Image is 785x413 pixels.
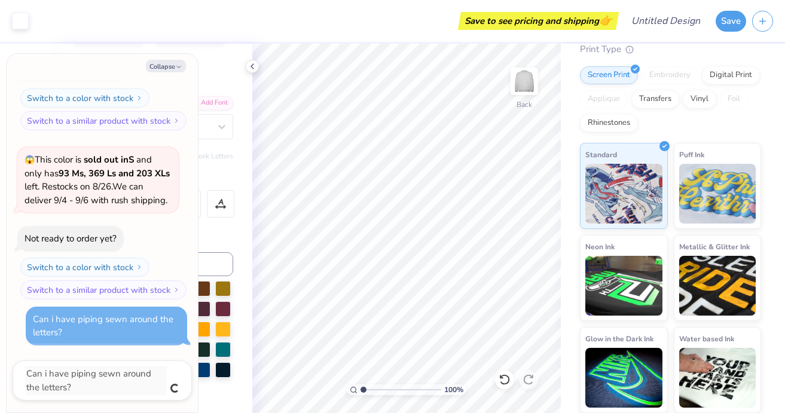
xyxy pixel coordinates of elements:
span: Puff Ink [679,148,704,161]
div: Foil [720,90,748,108]
span: 100 % [444,384,463,395]
img: Switch to a similar product with stock [173,286,180,293]
strong: sold out in S [84,154,134,166]
img: Metallic & Glitter Ink [679,256,756,316]
img: Standard [585,164,662,224]
div: Screen Print [580,66,638,84]
div: Save to see pricing and shipping [461,12,616,30]
img: Switch to a color with stock [136,264,143,271]
img: Neon Ink [585,256,662,316]
textarea: Can i have piping sewn around the letters? [25,366,167,395]
div: Not ready to order yet? [25,232,117,244]
span: Glow in the Dark Ink [585,332,653,345]
img: Back [512,69,536,93]
button: Switch to a color with stock [20,258,149,277]
div: Print Type [580,42,761,56]
div: Vinyl [683,90,716,108]
div: Embroidery [642,66,698,84]
div: Back [517,99,532,110]
img: Glow in the Dark Ink [585,348,662,408]
button: Switch to a similar product with stock [20,280,187,299]
button: Switch to a color with stock [20,88,149,108]
span: This color is and only has left . Restocks on 8/26. We can deliver 9/4 - 9/6 with rush shipping. [25,154,170,206]
input: Untitled Design [622,9,710,33]
img: Switch to a color with stock [136,94,143,102]
div: Can i have piping sewn around the letters? [33,313,173,339]
div: Applique [580,90,628,108]
span: Standard [585,148,617,161]
div: Transfers [631,90,679,108]
div: Rhinestones [580,114,638,132]
span: 👉 [599,13,612,27]
div: Digital Print [702,66,760,84]
span: 😱 [25,154,35,166]
button: Switch to a similar product with stock [20,111,187,130]
img: Puff Ink [679,164,756,224]
span: Neon Ink [585,240,615,253]
div: Add Font [186,96,233,110]
img: Water based Ink [679,348,756,408]
button: Save [716,11,746,32]
span: Metallic & Glitter Ink [679,240,750,253]
span: Water based Ink [679,332,734,345]
button: Collapse [146,60,186,72]
img: Switch to a similar product with stock [173,117,180,124]
strong: 93 Ms, 369 Ls and 203 XLs [59,167,170,179]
